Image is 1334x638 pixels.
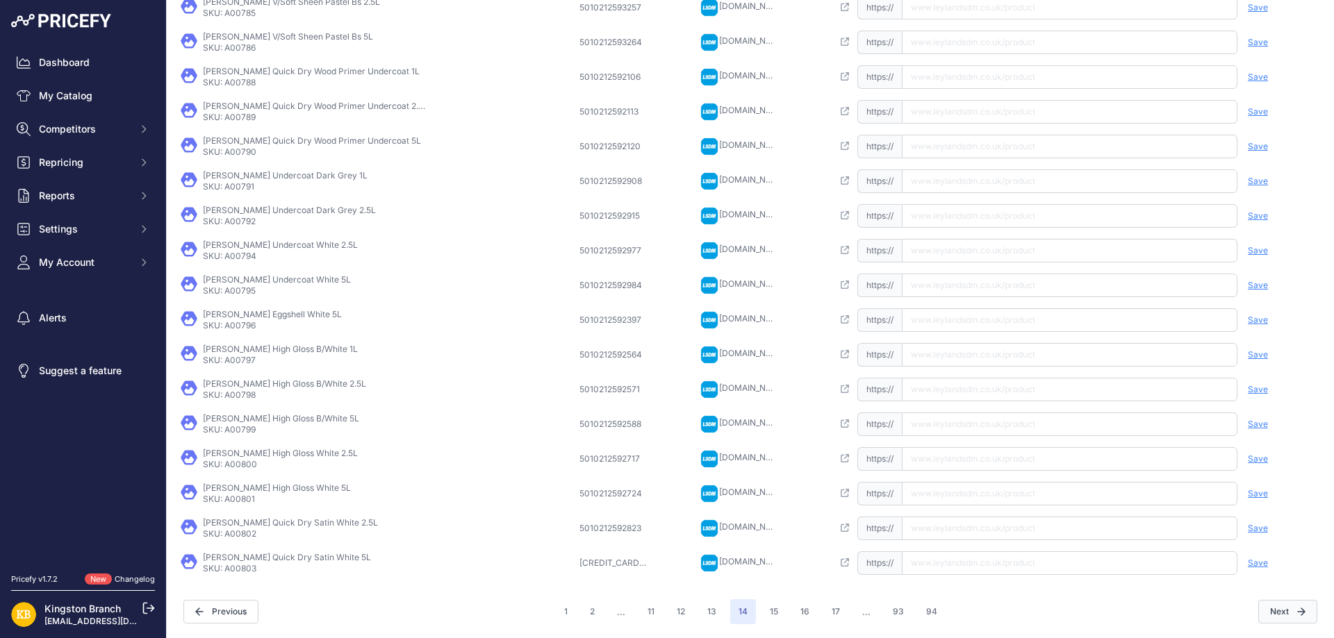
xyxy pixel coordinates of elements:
p: SKU: A00794 [203,251,358,262]
span: Save [1248,349,1268,360]
a: [DOMAIN_NAME] [719,35,787,46]
button: My Account [11,250,155,275]
span: Save [1248,523,1268,534]
input: www.leylandsdm.co.uk/product [902,135,1237,158]
a: [DOMAIN_NAME] [719,1,787,11]
a: [DOMAIN_NAME] [719,174,787,185]
p: SKU: A00803 [203,563,371,574]
input: www.leylandsdm.co.uk/product [902,482,1237,505]
button: Go to page 1 [556,599,576,624]
div: 5010212592571 [579,384,649,395]
p: SKU: A00800 [203,459,358,470]
a: Changelog [115,574,155,584]
p: SKU: A00791 [203,181,368,192]
div: 5010212592915 [579,210,649,221]
p: [PERSON_NAME] High Gloss White 2.5L [203,448,358,459]
span: Save [1248,280,1268,291]
button: Competitors [11,117,155,142]
span: https:// [857,100,902,124]
button: Go to page 11 [639,599,663,624]
p: [PERSON_NAME] High Gloss B/White 5L [203,413,359,424]
p: SKU: A00797 [203,355,358,366]
span: Save [1248,488,1268,499]
a: Dashboard [11,50,155,75]
button: Go to page 15 [761,599,787,624]
p: SKU: A00796 [203,320,342,331]
span: ... [609,599,634,624]
input: www.leylandsdm.co.uk/product [902,447,1237,471]
a: [DOMAIN_NAME] [719,417,787,428]
span: ... [854,599,879,624]
p: [PERSON_NAME] Undercoat Dark Grey 1L [203,170,368,181]
span: https:// [857,135,902,158]
p: [PERSON_NAME] Undercoat White 5L [203,274,351,285]
a: Alerts [11,305,155,330]
div: 5010212592588 [579,419,649,430]
div: 5010212593257 [579,2,649,13]
input: www.leylandsdm.co.uk/product [902,412,1237,436]
a: [DOMAIN_NAME] [719,521,787,532]
span: https:// [857,551,902,575]
p: SKU: A00798 [203,389,366,401]
span: Save [1248,384,1268,395]
p: [PERSON_NAME] V/Soft Sheen Pastel Bs 5L [203,31,373,42]
a: [DOMAIN_NAME] [719,70,787,81]
p: SKU: A00789 [203,112,425,123]
p: [PERSON_NAME] Undercoat White 2.5L [203,240,358,251]
div: 5010212592113 [579,106,649,117]
span: https:// [857,65,902,89]
p: SKU: A00788 [203,77,420,88]
input: www.leylandsdm.co.uk/product [902,343,1237,367]
span: https:// [857,343,902,367]
p: SKU: A00786 [203,42,373,53]
p: SKU: A00785 [203,8,380,19]
span: https:// [857,378,902,401]
a: [DOMAIN_NAME] [719,556,787,566]
div: 5010212592908 [579,176,649,187]
span: Competitors [39,122,130,136]
span: New [85,573,112,585]
span: https:// [857,412,902,436]
p: SKU: A00801 [203,494,351,505]
p: [PERSON_NAME] Quick Dry Satin White 5L [203,552,371,563]
button: Next [1258,600,1317,623]
p: [PERSON_NAME] High Gloss B/White 2.5L [203,378,366,389]
button: Go to page 17 [823,599,848,624]
button: Go to page 16 [792,599,818,624]
input: www.leylandsdm.co.uk/product [902,31,1237,54]
p: [PERSON_NAME] Quick Dry Wood Primer Undercoat 5L [203,135,421,146]
div: Pricefy v1.7.2 [11,573,58,585]
div: [CREDIT_CARD_NUMBER] [579,557,649,569]
a: Suggest a feature [11,358,155,383]
button: Reports [11,183,155,208]
span: Save [1248,141,1268,152]
input: www.leylandsdm.co.uk/product [902,169,1237,193]
span: Save [1248,314,1268,326]
p: [PERSON_NAME] High Gloss White 5L [203,482,351,494]
input: www.leylandsdm.co.uk/product [902,204,1237,228]
a: [DOMAIN_NAME] [719,383,787,393]
span: 14 [730,599,756,624]
button: Go to page 2 [582,599,603,624]
span: Save [1248,453,1268,464]
a: [DOMAIN_NAME] [719,105,787,115]
button: Go to page 13 [699,599,725,624]
a: [DOMAIN_NAME] [719,487,787,497]
input: www.leylandsdm.co.uk/product [902,551,1237,575]
span: https:// [857,31,902,54]
div: 5010212592717 [579,453,649,464]
p: SKU: A00795 [203,285,351,296]
button: Go to page 12 [668,599,693,624]
p: [PERSON_NAME] Eggshell White 5L [203,309,342,320]
div: 5010212592823 [579,523,649,534]
a: [DOMAIN_NAME] [719,244,787,254]
div: 5010212592977 [579,245,649,256]
input: www.leylandsdm.co.uk/product [902,100,1237,124]
span: https:// [857,274,902,297]
div: 5010212592984 [579,280,649,291]
img: Pricefy Logo [11,14,111,28]
p: SKU: A00799 [203,424,359,435]
a: My Catalog [11,83,155,108]
div: 5010212592724 [579,488,649,499]
button: Go to page 94 [918,599,946,624]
